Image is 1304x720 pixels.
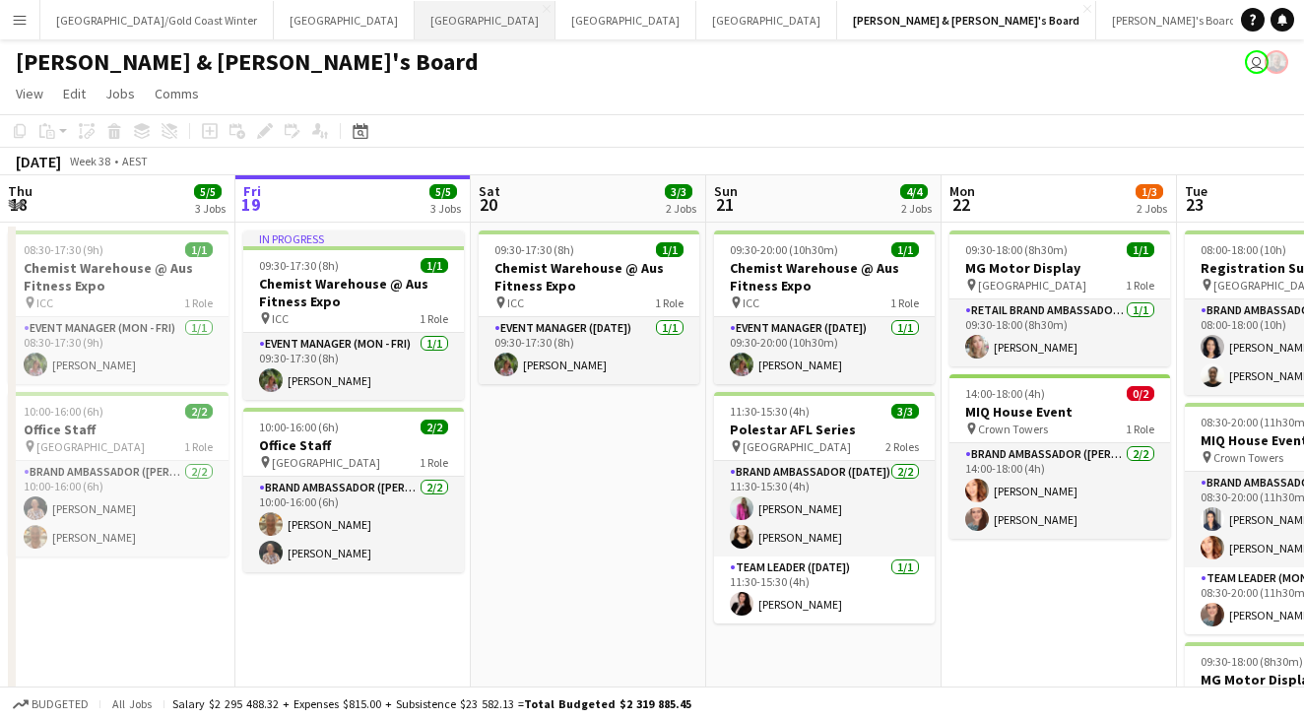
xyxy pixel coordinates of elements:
button: [GEOGRAPHIC_DATA] [555,1,696,39]
h3: MIQ House Event [949,403,1170,421]
span: 1 Role [1126,278,1154,293]
span: 14:00-18:00 (4h) [965,386,1045,401]
span: 1 Role [420,311,448,326]
span: 0/2 [1127,386,1154,401]
app-card-role: Event Manager (Mon - Fri)1/109:30-17:30 (8h)[PERSON_NAME] [243,333,464,400]
app-job-card: 09:30-17:30 (8h)1/1Chemist Warehouse @ Aus Fitness Expo ICC1 RoleEvent Manager ([DATE])1/109:30-1... [479,230,699,384]
span: 09:30-20:00 (10h30m) [730,242,838,257]
div: 14:00-18:00 (4h)0/2MIQ House Event Crown Towers1 RoleBrand Ambassador ([PERSON_NAME])2/214:00-18:... [949,374,1170,539]
span: 2 Roles [885,439,919,454]
span: Mon [949,182,975,200]
span: Crown Towers [1213,450,1283,465]
app-job-card: In progress09:30-17:30 (8h)1/1Chemist Warehouse @ Aus Fitness Expo ICC1 RoleEvent Manager (Mon - ... [243,230,464,400]
span: 08:00-18:00 (10h) [1201,242,1286,257]
app-job-card: 11:30-15:30 (4h)3/3Polestar AFL Series [GEOGRAPHIC_DATA]2 RolesBrand Ambassador ([DATE])2/211:30-... [714,392,935,623]
span: 1/1 [656,242,684,257]
div: Salary $2 295 488.32 + Expenses $815.00 + Subsistence $23 582.13 = [172,696,691,711]
span: 09:30-18:00 (8h30m) [965,242,1068,257]
div: 3 Jobs [430,201,461,216]
h3: Chemist Warehouse @ Aus Fitness Expo [8,259,228,295]
span: ICC [507,295,524,310]
span: 5/5 [194,184,222,199]
h3: Chemist Warehouse @ Aus Fitness Expo [714,259,935,295]
div: In progress [243,230,464,246]
span: All jobs [108,696,156,711]
a: Comms [147,81,207,106]
span: 1/1 [1127,242,1154,257]
span: 4/4 [900,184,928,199]
app-job-card: 08:30-17:30 (9h)1/1Chemist Warehouse @ Aus Fitness Expo ICC1 RoleEvent Manager (Mon - Fri)1/108:3... [8,230,228,384]
span: 1 Role [420,455,448,470]
app-card-role: Event Manager (Mon - Fri)1/108:30-17:30 (9h)[PERSON_NAME] [8,317,228,384]
span: Budgeted [32,697,89,711]
span: 3/3 [665,184,692,199]
app-card-role: Brand Ambassador ([PERSON_NAME])2/210:00-16:00 (6h)[PERSON_NAME][PERSON_NAME] [243,477,464,572]
app-card-role: RETAIL Brand Ambassador (Mon - Fri)1/109:30-18:00 (8h30m)[PERSON_NAME] [949,299,1170,366]
span: 1 Role [655,295,684,310]
span: 1/1 [891,242,919,257]
span: 10:00-16:00 (6h) [259,420,339,434]
app-card-role: Brand Ambassador ([PERSON_NAME])2/210:00-16:00 (6h)[PERSON_NAME][PERSON_NAME] [8,461,228,556]
app-job-card: 09:30-20:00 (10h30m)1/1Chemist Warehouse @ Aus Fitness Expo ICC1 RoleEvent Manager ([DATE])1/109:... [714,230,935,384]
div: [DATE] [16,152,61,171]
span: 10:00-16:00 (6h) [24,404,103,419]
div: 2 Jobs [901,201,932,216]
span: 1 Role [1126,422,1154,436]
span: 09:30-17:30 (8h) [494,242,574,257]
app-card-role: Brand Ambassador ([PERSON_NAME])2/214:00-18:00 (4h)[PERSON_NAME][PERSON_NAME] [949,443,1170,539]
button: [GEOGRAPHIC_DATA] [415,1,555,39]
button: Budgeted [10,693,92,715]
span: 2/2 [185,404,213,419]
span: 18 [5,193,33,216]
a: View [8,81,51,106]
span: Sat [479,182,500,200]
span: Edit [63,85,86,102]
span: Comms [155,85,199,102]
span: 22 [946,193,975,216]
span: 3/3 [891,404,919,419]
a: Edit [55,81,94,106]
button: [GEOGRAPHIC_DATA]/Gold Coast Winter [40,1,274,39]
span: 19 [240,193,261,216]
div: 3 Jobs [195,201,226,216]
button: [GEOGRAPHIC_DATA] [696,1,837,39]
h3: Office Staff [243,436,464,454]
span: 5/5 [429,184,457,199]
span: 1 Role [184,439,213,454]
span: Week 38 [65,154,114,168]
span: 1/3 [1136,184,1163,199]
h3: Polestar AFL Series [714,421,935,438]
span: Jobs [105,85,135,102]
span: Sun [714,182,738,200]
span: 11:30-15:30 (4h) [730,404,810,419]
span: 1/1 [185,242,213,257]
span: [GEOGRAPHIC_DATA] [978,278,1086,293]
h3: Chemist Warehouse @ Aus Fitness Expo [243,275,464,310]
span: View [16,85,43,102]
div: 10:00-16:00 (6h)2/2Office Staff [GEOGRAPHIC_DATA]1 RoleBrand Ambassador ([PERSON_NAME])2/210:00-1... [243,408,464,572]
app-card-role: Team Leader ([DATE])1/111:30-15:30 (4h)[PERSON_NAME] [714,556,935,623]
span: 09:30-17:30 (8h) [259,258,339,273]
app-job-card: 09:30-18:00 (8h30m)1/1MG Motor Display [GEOGRAPHIC_DATA]1 RoleRETAIL Brand Ambassador (Mon - Fri)... [949,230,1170,366]
div: 2 Jobs [666,201,696,216]
span: 09:30-18:00 (8h30m) [1201,654,1303,669]
span: 20 [476,193,500,216]
button: [PERSON_NAME] & [PERSON_NAME]'s Board [837,1,1096,39]
span: Thu [8,182,33,200]
a: Jobs [98,81,143,106]
span: Tue [1185,182,1207,200]
span: Fri [243,182,261,200]
span: [GEOGRAPHIC_DATA] [743,439,851,454]
app-card-role: Event Manager ([DATE])1/109:30-20:00 (10h30m)[PERSON_NAME] [714,317,935,384]
button: [GEOGRAPHIC_DATA] [274,1,415,39]
app-card-role: Brand Ambassador ([DATE])2/211:30-15:30 (4h)[PERSON_NAME][PERSON_NAME] [714,461,935,556]
div: 2 Jobs [1137,201,1167,216]
span: [GEOGRAPHIC_DATA] [272,455,380,470]
span: 2/2 [421,420,448,434]
h1: [PERSON_NAME] & [PERSON_NAME]'s Board [16,47,479,77]
span: 23 [1182,193,1207,216]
